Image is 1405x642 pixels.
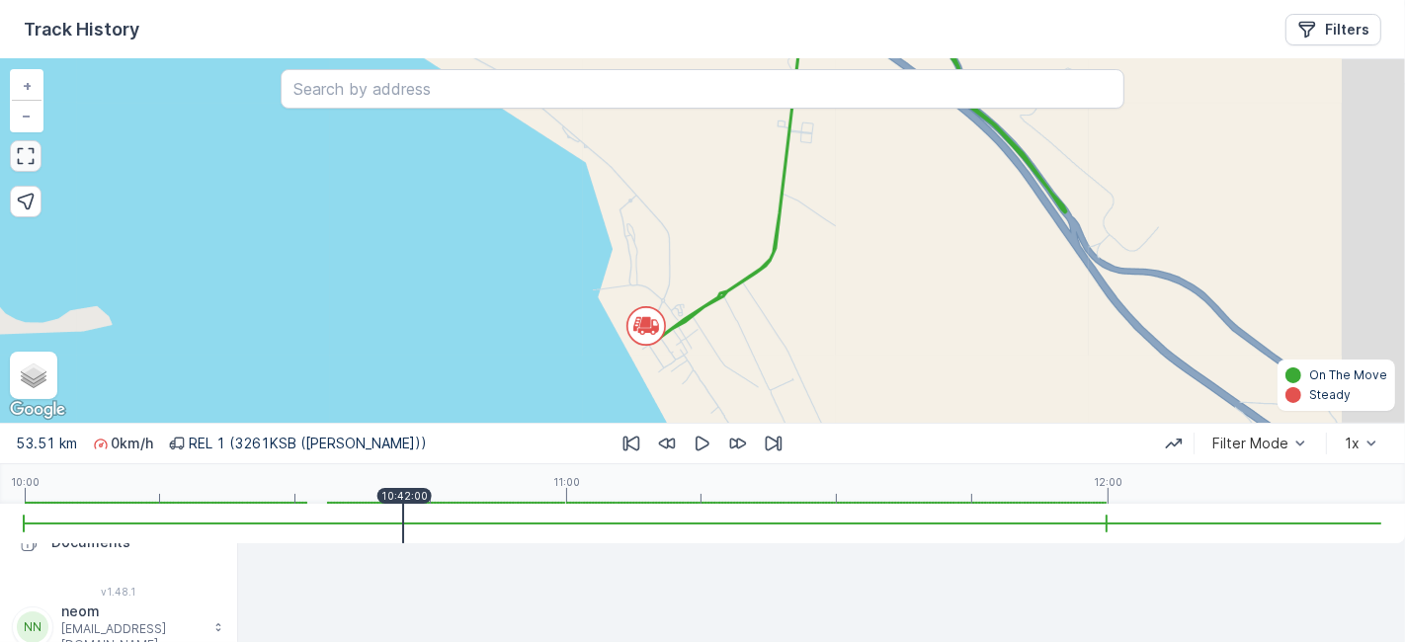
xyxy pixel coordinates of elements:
p: On The Move [1309,367,1387,383]
p: Track History [24,16,139,43]
button: Filters [1285,14,1381,45]
div: 1x [1345,436,1360,451]
p: 12:00 [1094,476,1122,488]
p: Steady [1309,387,1351,403]
a: Zoom In [12,71,41,101]
p: Filters [1325,20,1369,40]
p: REL 1 (3261KSB ([PERSON_NAME])) [189,434,427,453]
p: 10:00 [11,476,40,488]
span: + [23,77,32,94]
p: 53.51 km [16,434,77,453]
input: Search by address [281,69,1123,109]
a: Open this area in Google Maps (opens a new window) [5,397,70,423]
p: 11:00 [553,476,580,488]
div: Filter Mode [1212,436,1288,451]
img: Google [5,397,70,423]
a: Zoom Out [12,101,41,130]
span: − [23,107,33,123]
a: Layers [12,354,55,397]
p: 10:42:00 [381,490,428,502]
p: 0 km/h [111,434,153,453]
